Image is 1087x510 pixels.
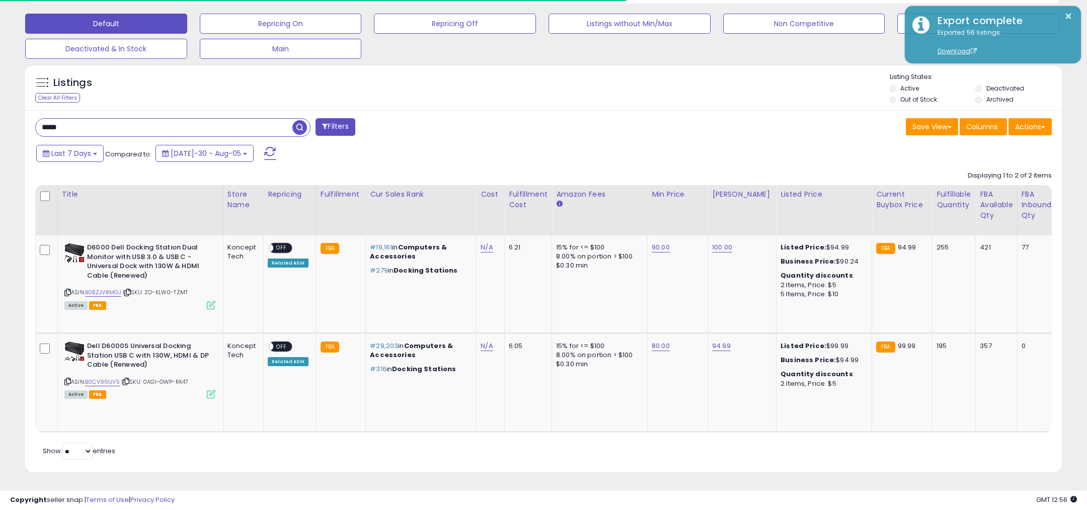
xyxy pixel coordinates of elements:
[906,118,958,135] button: Save View
[980,189,1013,221] div: FBA Available Qty
[64,342,85,362] img: 41+RyiKcELL._SL40_.jpg
[781,243,864,252] div: $94.99
[781,370,864,379] div: :
[370,242,392,252] span: #19,161
[966,122,998,132] span: Columns
[268,259,308,268] div: Related ASIN
[556,252,640,261] div: 8.00% on portion > $100
[556,243,640,252] div: 15% for <= $100
[712,341,731,351] a: 94.99
[10,495,175,505] div: seller snap | |
[370,341,453,360] span: Computers & Accessories
[85,378,120,386] a: B0CV961JV5
[370,266,469,275] p: in
[36,145,104,162] button: Last 7 Days
[509,342,544,351] div: 6.05
[64,301,88,310] span: All listings currently available for purchase on Amazon
[876,189,928,210] div: Current Buybox Price
[64,243,85,263] img: 41Ge7JtXjpL._SL40_.jpg
[85,288,121,297] a: B0BZJV8MGJ
[898,242,916,252] span: 94.99
[370,364,386,374] span: #316
[781,342,864,351] div: $99.99
[227,243,256,261] div: Koncept Tech
[781,271,864,280] div: :
[374,14,536,34] button: Repricing Off
[968,171,1052,181] div: Displaying 1 to 2 of 2 items
[960,118,1007,135] button: Columns
[781,379,864,388] div: 2 Items, Price: $5
[370,341,398,351] span: #29,203
[986,84,1024,93] label: Deactivated
[556,342,640,351] div: 15% for <= $100
[509,243,544,252] div: 6.21
[556,261,640,270] div: $0.30 min
[53,76,92,90] h5: Listings
[321,189,361,200] div: Fulfillment
[268,189,312,200] div: Repricing
[937,243,968,252] div: 255
[25,14,187,34] button: Default
[370,266,388,275] span: #279
[556,200,562,209] small: Amazon Fees.
[87,243,209,283] b: D6000 Dell Docking Station Dual Monitor with USB 3.0 & USB C - Universal Dock with 130W & HDMI Ca...
[370,342,469,360] p: in
[781,341,826,351] b: Listed Price:
[898,341,916,351] span: 99.99
[930,28,1073,56] div: Exported 56 listings.
[105,149,151,159] span: Compared to:
[273,244,289,252] span: OFF
[370,189,472,200] div: Cur Sales Rank
[316,118,355,136] button: Filters
[781,257,836,266] b: Business Price:
[481,341,493,351] a: N/A
[321,342,339,353] small: FBA
[781,189,868,200] div: Listed Price
[781,356,864,365] div: $94.99
[781,281,864,290] div: 2 Items, Price: $5
[227,342,256,360] div: Koncept Tech
[897,14,1059,34] button: Listings without Cost
[900,95,937,104] label: Out of Stock
[781,369,853,379] b: Quantity discounts
[89,301,106,310] span: FBA
[121,378,188,386] span: | SKU: 0AGI-GWP-RK47
[1022,342,1048,351] div: 0
[156,145,254,162] button: [DATE]-30 - Aug-05
[937,342,968,351] div: 195
[652,189,704,200] div: Min Price
[900,84,919,93] label: Active
[481,189,500,200] div: Cost
[86,495,129,504] a: Terms of Use
[1022,243,1048,252] div: 77
[781,271,853,280] b: Quantity discounts
[35,93,80,103] div: Clear All Filters
[652,341,670,351] a: 80.00
[130,495,175,504] a: Privacy Policy
[370,365,469,374] p: in
[273,343,289,351] span: OFF
[171,148,241,158] span: [DATE]-30 - Aug-05
[937,189,971,210] div: Fulfillable Quantity
[200,14,362,34] button: Repricing On
[1022,189,1052,221] div: FBA inbound Qty
[123,288,188,296] span: | SKU: ZO-KLW0-TZMT
[980,243,1009,252] div: 421
[200,39,362,59] button: Main
[509,189,548,210] div: Fulfillment Cost
[64,243,215,308] div: ASIN:
[712,189,772,200] div: [PERSON_NAME]
[10,495,47,504] strong: Copyright
[481,242,493,252] a: N/A
[370,243,469,261] p: in
[890,72,1062,82] p: Listing States:
[549,14,711,34] button: Listings without Min/Max
[876,342,895,353] small: FBA
[1064,10,1072,23] button: ×
[556,189,643,200] div: Amazon Fees
[227,189,259,210] div: Store Name
[89,390,106,399] span: FBA
[652,242,670,252] a: 90.00
[1036,495,1077,504] span: 2025-08-15 12:56 GMT
[370,242,447,261] span: Computers & Accessories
